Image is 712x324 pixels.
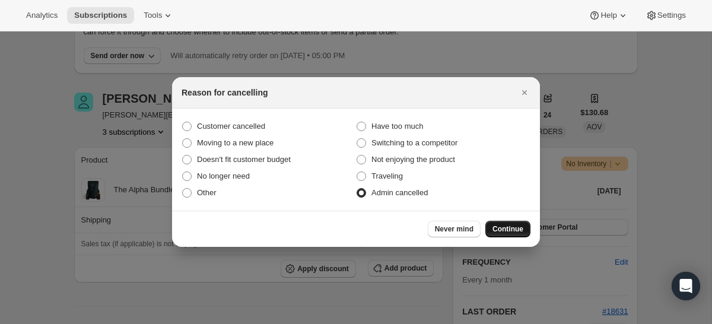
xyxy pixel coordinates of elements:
[74,11,127,20] span: Subscriptions
[492,224,523,234] span: Continue
[371,188,428,197] span: Admin cancelled
[26,11,58,20] span: Analytics
[197,138,274,147] span: Moving to a new place
[182,87,268,99] h2: Reason for cancelling
[371,171,403,180] span: Traveling
[136,7,181,24] button: Tools
[197,155,291,164] span: Doesn't fit customer budget
[67,7,134,24] button: Subscriptions
[657,11,686,20] span: Settings
[435,224,473,234] span: Never mind
[638,7,693,24] button: Settings
[516,84,533,101] button: Close
[371,122,423,131] span: Have too much
[672,272,700,300] div: Open Intercom Messenger
[197,188,217,197] span: Other
[144,11,162,20] span: Tools
[197,171,250,180] span: No longer need
[371,155,455,164] span: Not enjoying the product
[19,7,65,24] button: Analytics
[600,11,616,20] span: Help
[581,7,635,24] button: Help
[428,221,481,237] button: Never mind
[371,138,457,147] span: Switching to a competitor
[197,122,265,131] span: Customer cancelled
[485,221,530,237] button: Continue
